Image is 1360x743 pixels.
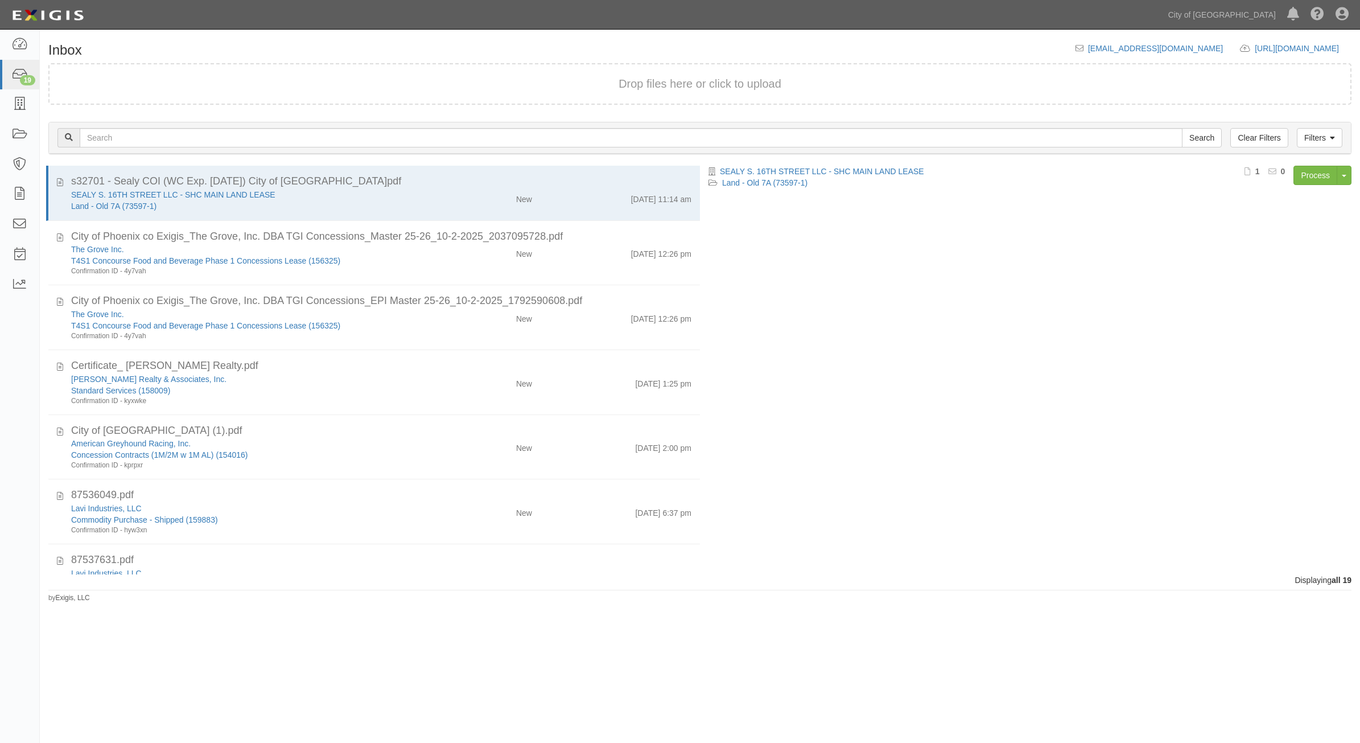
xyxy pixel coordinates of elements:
[1293,166,1337,185] a: Process
[71,526,426,535] div: Confirmation ID - hyw3xn
[619,76,781,92] button: Drop files here or click to upload
[71,503,426,514] div: Lavi Industries, LLC
[48,593,90,603] small: by
[71,266,426,276] div: Confirmation ID - 4y7vah
[635,373,691,389] div: [DATE] 1:25 pm
[71,568,426,579] div: Lavi Industries, LLC
[71,245,124,254] a: The Grove Inc.
[1088,44,1223,53] a: [EMAIL_ADDRESS][DOMAIN_NAME]
[56,594,90,602] a: Exigis, LLC
[48,43,82,58] h1: Inbox
[71,359,691,373] div: Certificate_ Berry Realty.pdf
[635,438,691,454] div: [DATE] 2:00 pm
[631,189,691,205] div: [DATE] 11:14 am
[80,128,1182,147] input: Search
[516,309,532,325] div: New
[71,515,218,524] a: Commodity Purchase - Shipped (159883)
[71,310,124,319] a: The Grove Inc.
[71,320,426,331] div: T4S1 Concourse Food and Beverage Phase 1 Concessions Lease (156325)
[71,200,426,212] div: Land - Old 7A (73597-1)
[71,373,426,385] div: Berry Realty & Associates, Inc.
[71,294,691,309] div: City of Phoenix co Exigis_The Grove, Inc. DBA TGI Concessions_EPI Master 25-26_10-2-2025_17925906...
[1310,8,1324,22] i: Help Center - Complianz
[40,574,1360,586] div: Displaying
[71,461,426,470] div: Confirmation ID - kprpxr
[635,503,691,519] div: [DATE] 6:37 pm
[71,202,156,211] a: Land - Old 7A (73597-1)
[1255,44,1351,53] a: [URL][DOMAIN_NAME]
[1230,128,1288,147] a: Clear Filters
[516,438,532,454] div: New
[71,375,226,384] a: [PERSON_NAME] Realty & Associates, Inc.
[516,373,532,389] div: New
[20,75,35,85] div: 19
[71,321,340,330] a: T4S1 Concourse Food and Beverage Phase 1 Concessions Lease (156325)
[71,569,142,578] a: Lavi Industries, LLC
[71,553,691,568] div: 87537631.pdf
[516,189,532,205] div: New
[1281,167,1285,176] b: 0
[71,256,340,265] a: T4S1 Concourse Food and Beverage Phase 1 Concessions Lease (156325)
[71,396,426,406] div: Confirmation ID - kyxwke
[71,438,426,449] div: American Greyhound Racing, Inc.
[71,190,275,199] a: SEALY S. 16TH STREET LLC - SHC MAIN LAND LEASE
[1163,3,1281,26] a: City of [GEOGRAPHIC_DATA]
[9,5,87,26] img: logo-5460c22ac91f19d4615b14bd174203de0afe785f0fc80cf4dbbc73dc1793850b.png
[1182,128,1222,147] input: Search
[71,450,248,459] a: Concession Contracts (1M/2M w 1M AL) (154016)
[71,449,426,461] div: Concession Contracts (1M/2M w 1M AL) (154016)
[71,504,142,513] a: Lavi Industries, LLC
[1297,128,1342,147] a: Filters
[71,385,426,396] div: Standard Services (158009)
[71,244,426,255] div: The Grove Inc.
[516,503,532,519] div: New
[71,174,691,189] div: s32701 - Sealy COI (WC Exp. 9.30.2026) City of Phoenix.pdf
[71,331,426,341] div: Confirmation ID - 4y7vah
[722,178,807,187] a: Land - Old 7A (73597-1)
[631,309,691,325] div: [DATE] 12:26 pm
[71,229,691,244] div: City of Phoenix co Exigis_The Grove, Inc. DBA TGI Concessions_Master 25-26_10-2-2025_2037095728.pdf
[71,439,191,448] a: American Greyhound Racing, Inc.
[516,568,532,584] div: New
[71,189,426,200] div: SEALY S. 16TH STREET LLC - SHC MAIN LAND LEASE
[631,244,691,260] div: [DATE] 12:26 pm
[720,167,924,176] a: SEALY S. 16TH STREET LLC - SHC MAIN LAND LEASE
[516,244,532,260] div: New
[71,386,170,395] a: Standard Services (158009)
[71,309,426,320] div: The Grove Inc.
[71,514,426,526] div: Commodity Purchase - Shipped (159883)
[635,568,691,584] div: [DATE] 7:08 pm
[71,424,691,438] div: City of Phoenix (1).pdf
[71,255,426,266] div: T4S1 Concourse Food and Beverage Phase 1 Concessions Lease (156325)
[1255,167,1260,176] b: 1
[1332,576,1351,585] b: all 19
[71,488,691,503] div: 87536049.pdf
